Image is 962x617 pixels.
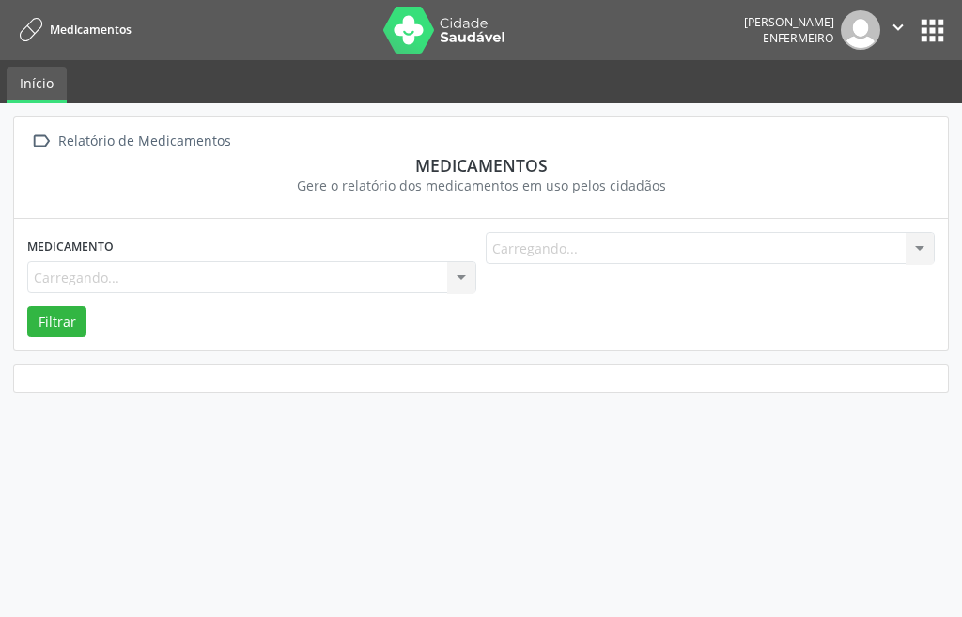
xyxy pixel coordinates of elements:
button: Filtrar [27,306,86,338]
button: apps [916,14,949,47]
span: Enfermeiro [763,30,834,46]
button:  [880,10,916,50]
div: Gere o relatório dos medicamentos em uso pelos cidadãos [27,176,935,195]
div: Relatório de Medicamentos [54,128,234,155]
div: Medicamentos [27,155,935,176]
span: Medicamentos [50,22,132,38]
label: Medicamento [27,232,114,261]
i:  [27,128,54,155]
img: img [841,10,880,50]
div: [PERSON_NAME] [744,14,834,30]
a:  Relatório de Medicamentos [27,128,234,155]
a: Início [7,67,67,103]
a: Medicamentos [13,14,132,45]
i:  [888,17,908,38]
